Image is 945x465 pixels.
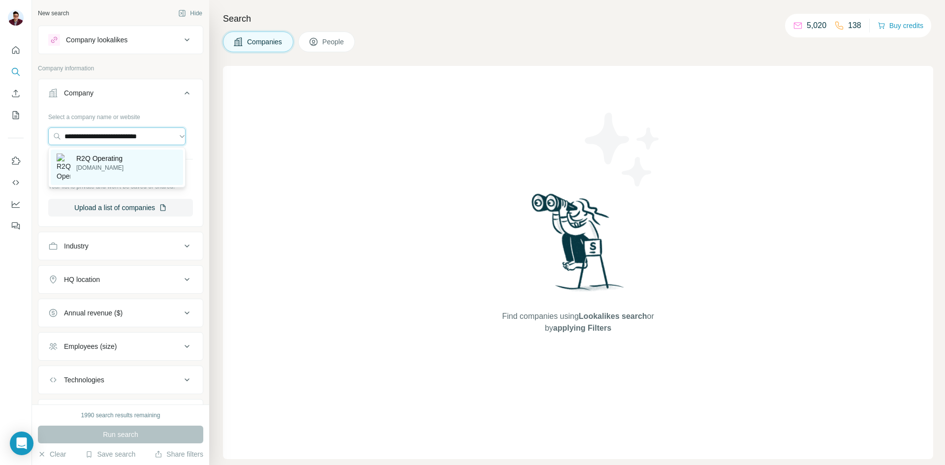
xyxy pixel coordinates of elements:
img: R2Q Operating [57,154,70,181]
img: Surfe Illustration - Woman searching with binoculars [527,191,630,301]
button: My lists [8,106,24,124]
div: Company [64,88,94,98]
div: Annual revenue ($) [64,308,123,318]
button: Use Surfe on LinkedIn [8,152,24,170]
span: Companies [247,37,283,47]
button: Employees (size) [38,335,203,358]
span: Lookalikes search [579,312,647,320]
button: HQ location [38,268,203,291]
button: Hide [171,6,209,21]
div: Select a company name or website [48,109,193,122]
div: Company lookalikes [66,35,127,45]
div: New search [38,9,69,18]
div: HQ location [64,275,100,284]
button: Annual revenue ($) [38,301,203,325]
button: Industry [38,234,203,258]
button: Company [38,81,203,109]
p: R2Q Operating [76,154,124,163]
div: Employees (size) [64,341,117,351]
button: Clear [38,449,66,459]
div: Technologies [64,375,104,385]
button: Quick start [8,41,24,59]
button: Search [8,63,24,81]
span: applying Filters [553,324,611,332]
button: Keywords [38,402,203,425]
button: Share filters [155,449,203,459]
p: [DOMAIN_NAME] [76,163,124,172]
button: Company lookalikes [38,28,203,52]
span: Find companies using or by [499,310,657,334]
button: Feedback [8,217,24,235]
button: Buy credits [878,19,923,32]
span: People [322,37,345,47]
div: 1990 search results remaining [81,411,160,420]
button: Dashboard [8,195,24,213]
div: Open Intercom Messenger [10,432,33,455]
button: Use Surfe API [8,174,24,191]
img: Avatar [8,10,24,26]
button: Technologies [38,368,203,392]
p: 138 [848,20,861,31]
h4: Search [223,12,933,26]
button: Save search [85,449,135,459]
button: Upload a list of companies [48,199,193,217]
p: 5,020 [807,20,826,31]
button: Enrich CSV [8,85,24,102]
p: Company information [38,64,203,73]
div: Industry [64,241,89,251]
img: Surfe Illustration - Stars [578,105,667,194]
